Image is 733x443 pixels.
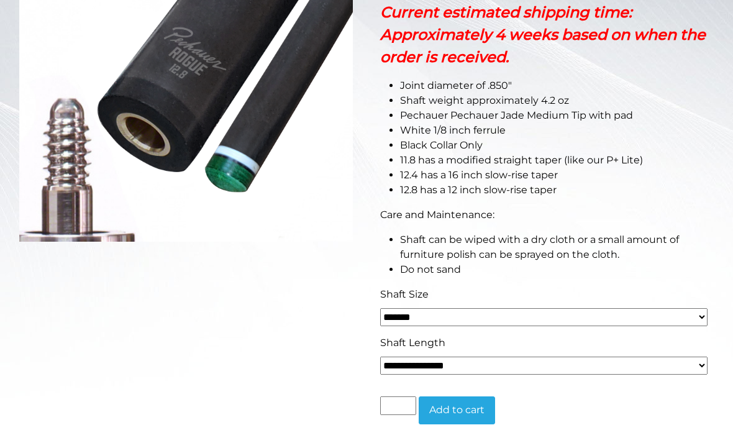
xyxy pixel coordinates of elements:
p: Care and Maintenance: [380,208,714,222]
li: Joint diameter of .850″ [400,78,714,93]
li: Shaft weight approximately 4.2 oz [400,93,714,108]
span: Shaft Length [380,337,445,349]
button: Add to cart [419,396,495,425]
li: 11.8 has a modified straight taper (like our P+ Lite) [400,153,714,168]
li: Shaft can be wiped with a dry cloth or a small amount of furniture polish can be sprayed on the c... [400,232,714,262]
strong: Current estimated shipping time: Approximately 4 weeks based on when the order is received. [380,3,706,66]
li: White 1/8 inch ferrule [400,123,714,138]
span: Shaft Size [380,288,429,300]
li: 12.8 has a 12 inch slow-rise taper [400,183,714,198]
input: Product quantity [380,396,416,415]
li: Black Collar Only [400,138,714,153]
li: Do not sand [400,262,714,277]
li: 12.4 has a 16 inch slow-rise taper [400,168,714,183]
li: Pechauer Pechauer Jade Medium Tip with pad [400,108,714,123]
